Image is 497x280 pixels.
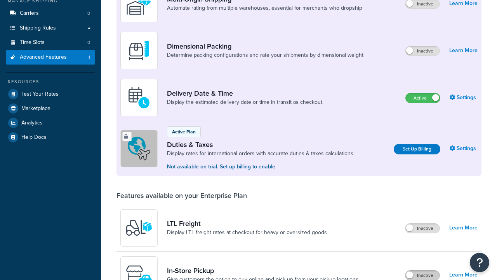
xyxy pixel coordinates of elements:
[6,35,95,50] li: Time Slots
[21,105,50,112] span: Marketplace
[394,144,440,154] a: Set Up Billing
[172,128,196,135] p: Active Plan
[470,253,489,272] button: Open Resource Center
[449,45,478,56] a: Learn More
[167,229,327,236] a: Display LTL freight rates at checkout for heavy or oversized goods
[405,271,440,280] label: Inactive
[21,120,43,126] span: Analytics
[167,4,362,12] a: Automate rating from multiple warehouses, essential for merchants who dropship
[406,93,440,103] label: Active
[20,10,39,17] span: Carriers
[6,50,95,65] a: Advanced Features1
[89,54,90,61] span: 1
[125,84,153,111] img: gfkeb5ejjkALwAAAABJRU5ErkJggg==
[450,143,478,154] a: Settings
[449,222,478,233] a: Learn More
[21,91,59,98] span: Test Your Rates
[87,39,90,46] span: 0
[20,25,56,31] span: Shipping Rules
[20,54,67,61] span: Advanced Features
[6,87,95,101] a: Test Your Rates
[167,51,363,59] a: Determine packing configurations and rate your shipments by dimensional weight
[167,98,323,106] a: Display the estimated delivery date or time in transit as checkout.
[6,21,95,35] a: Shipping Rules
[167,89,323,98] a: Delivery Date & Time
[450,92,478,103] a: Settings
[21,134,47,141] span: Help Docs
[6,79,95,85] div: Resources
[125,37,153,64] img: DTVBYsAAAAAASUVORK5CYII=
[405,46,440,56] label: Inactive
[6,6,95,21] a: Carriers0
[167,266,358,275] a: In-Store Pickup
[87,10,90,17] span: 0
[405,224,440,233] label: Inactive
[167,150,353,157] a: Display rates for international orders with accurate duties & taxes calculations
[167,42,363,51] a: Dimensional Packing
[125,214,153,241] img: y79ZsPf0fXUFUhFXDzUgf+ktZg5F2+ohG75+v3d2s1D9TjoU8PiyCIluIjV41seZevKCRuEjTPPOKHJsQcmKCXGdfprl3L4q7...
[167,140,353,149] a: Duties & Taxes
[6,50,95,65] li: Advanced Features
[6,35,95,50] a: Time Slots0
[20,39,45,46] span: Time Slots
[167,163,353,171] p: Not available on trial. Set up billing to enable
[116,191,247,200] div: Features available on your Enterprise Plan
[6,6,95,21] li: Carriers
[167,219,327,228] a: LTL Freight
[6,101,95,115] a: Marketplace
[6,116,95,130] a: Analytics
[6,130,95,144] a: Help Docs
